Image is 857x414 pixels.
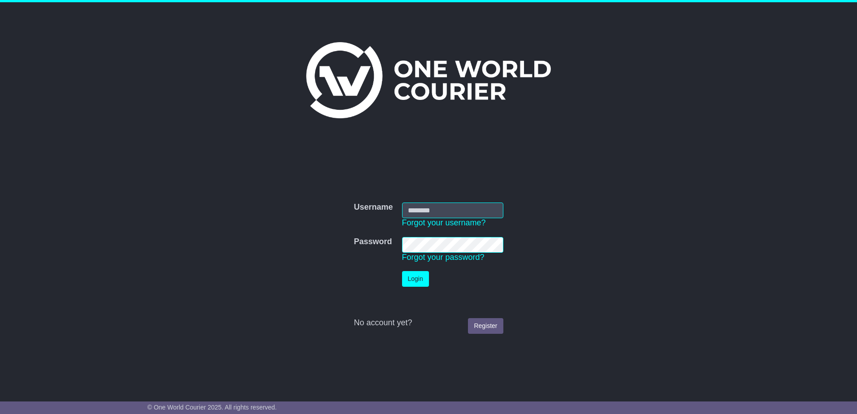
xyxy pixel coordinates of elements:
img: One World [306,42,551,118]
label: Username [354,203,393,212]
label: Password [354,237,392,247]
a: Register [468,318,503,334]
span: © One World Courier 2025. All rights reserved. [147,404,277,411]
button: Login [402,271,429,287]
a: Forgot your password? [402,253,485,262]
a: Forgot your username? [402,218,486,227]
div: No account yet? [354,318,503,328]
